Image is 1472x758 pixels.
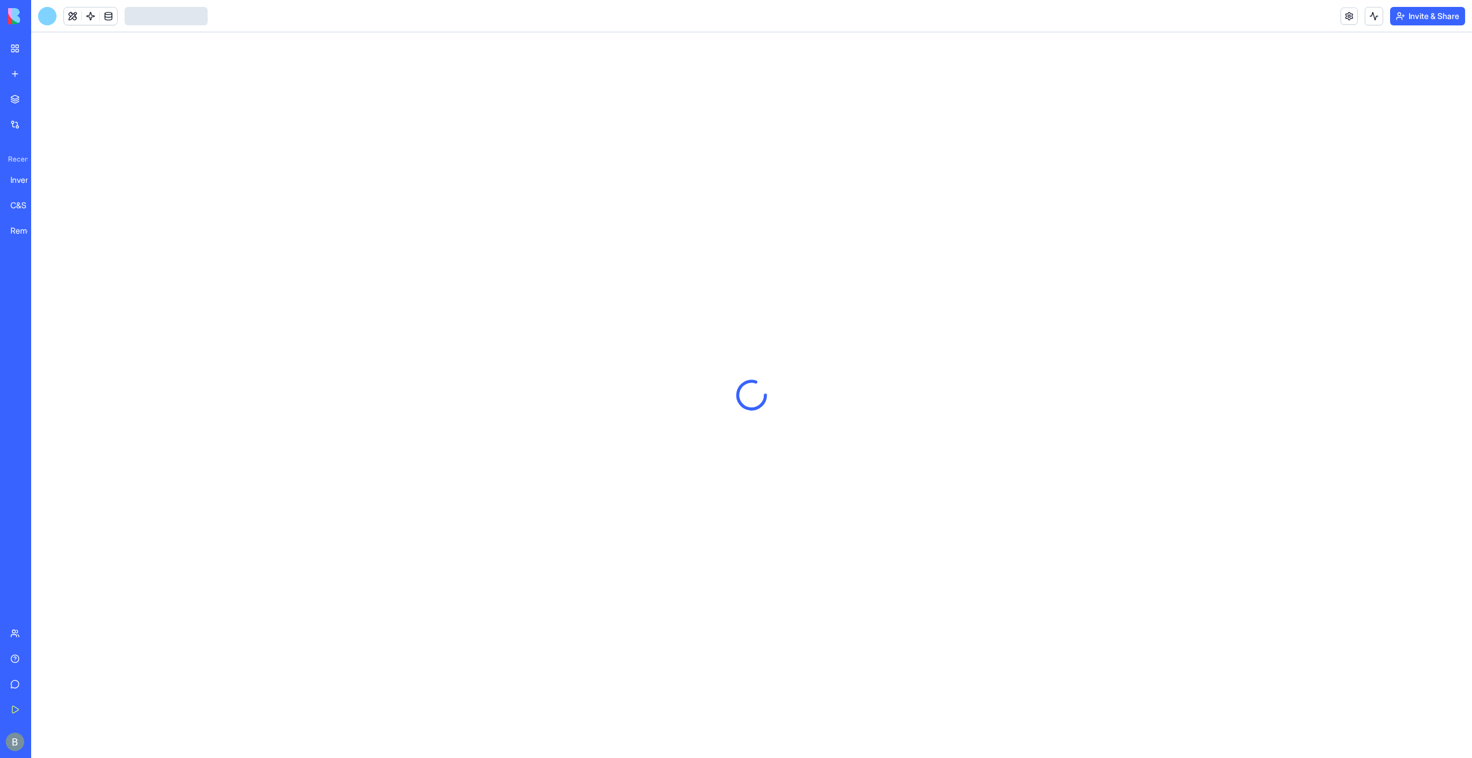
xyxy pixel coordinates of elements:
a: Inventory Master [3,168,50,192]
button: Invite & Share [1390,7,1465,25]
div: C&S Enterprises HUB [10,200,43,211]
a: Remodeling Cost Calculator [3,219,50,242]
div: Remodeling Cost Calculator [10,225,43,237]
img: ACg8ocIug40qN1SCXJiinWdltW7QsPxROn8ZAVDlgOtPD8eQfXIZmw=s96-c [6,733,24,751]
img: logo [8,8,80,24]
a: C&S Enterprises HUB [3,194,50,217]
span: Recent [3,155,28,164]
div: Inventory Master [10,174,43,186]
